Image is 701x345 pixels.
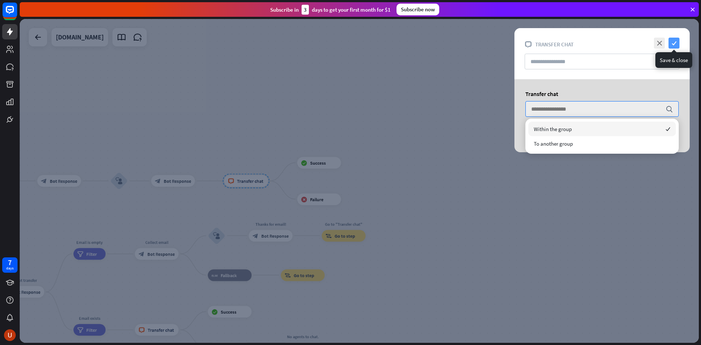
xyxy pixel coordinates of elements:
[654,38,665,49] i: close
[8,259,12,266] div: 7
[666,127,670,131] i: checked
[669,38,679,49] i: check
[6,3,28,25] button: Open LiveChat chat widget
[666,106,673,113] i: search
[397,4,439,15] div: Subscribe now
[525,90,679,97] div: Transfer chat
[525,41,532,48] i: block_livechat
[535,41,574,48] span: Transfer chat
[534,126,572,133] span: Within the group
[2,257,18,273] a: 7 days
[270,5,391,15] div: Subscribe in days to get your first month for $1
[6,266,14,271] div: days
[302,5,309,15] div: 3
[534,140,573,147] span: To another group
